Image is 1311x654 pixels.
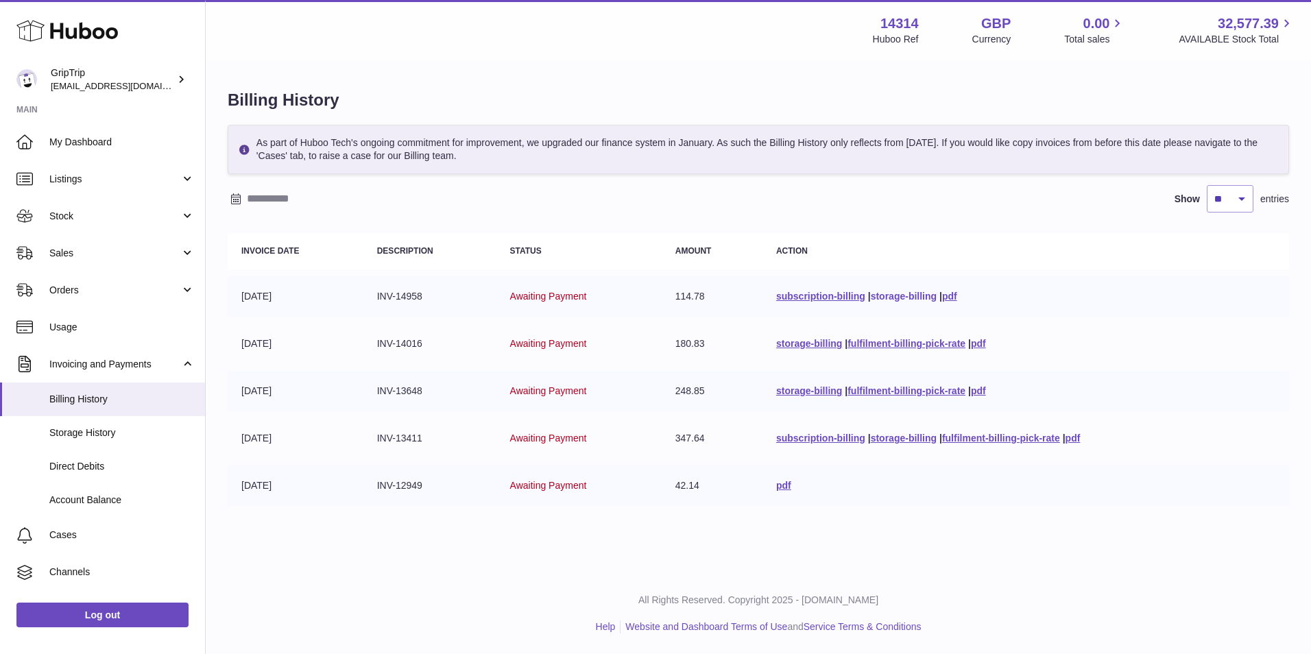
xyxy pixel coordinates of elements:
a: storage-billing [776,385,842,396]
a: fulfilment-billing-pick-rate [847,385,965,396]
span: | [868,433,871,444]
span: Orders [49,284,180,297]
a: storage-billing [871,291,937,302]
label: Show [1175,193,1200,206]
span: [EMAIL_ADDRESS][DOMAIN_NAME] [51,80,202,91]
h1: Billing History [228,89,1289,111]
a: fulfilment-billing-pick-rate [847,338,965,349]
span: 32,577.39 [1218,14,1279,33]
span: 0.00 [1083,14,1110,33]
a: pdf [942,291,957,302]
span: Usage [49,321,195,334]
span: Listings [49,173,180,186]
span: AVAILABLE Stock Total [1179,33,1295,46]
strong: Invoice Date [241,246,299,256]
a: fulfilment-billing-pick-rate [942,433,1060,444]
span: Channels [49,566,195,579]
span: Awaiting Payment [510,480,587,491]
td: INV-14958 [363,276,496,317]
span: | [939,291,942,302]
a: Website and Dashboard Terms of Use [625,621,787,632]
a: Help [596,621,616,632]
a: subscription-billing [776,433,865,444]
a: Log out [16,603,189,627]
span: Invoicing and Payments [49,358,180,371]
td: 42.14 [662,465,762,506]
a: Service Terms & Conditions [804,621,922,632]
a: pdf [971,338,986,349]
span: Direct Debits [49,460,195,473]
td: [DATE] [228,276,363,317]
span: Cases [49,529,195,542]
td: [DATE] [228,418,363,459]
img: internalAdmin-14314@internal.huboo.com [16,69,37,90]
span: entries [1260,193,1289,206]
td: INV-14016 [363,324,496,364]
div: Huboo Ref [873,33,919,46]
a: pdf [776,480,791,491]
span: | [968,385,971,396]
div: Currency [972,33,1011,46]
span: Awaiting Payment [510,338,587,349]
span: | [939,433,942,444]
a: pdf [1066,433,1081,444]
a: 0.00 Total sales [1064,14,1125,46]
td: 248.85 [662,371,762,411]
strong: 14314 [880,14,919,33]
span: Stock [49,210,180,223]
a: 32,577.39 AVAILABLE Stock Total [1179,14,1295,46]
span: | [1063,433,1066,444]
span: Awaiting Payment [510,291,587,302]
div: GripTrip [51,66,174,93]
strong: Status [510,246,542,256]
span: | [868,291,871,302]
div: As part of Huboo Tech's ongoing commitment for improvement, we upgraded our finance system in Jan... [228,125,1289,174]
span: Awaiting Payment [510,433,587,444]
a: storage-billing [776,338,842,349]
td: [DATE] [228,465,363,506]
li: and [621,620,921,633]
strong: Description [377,246,433,256]
span: Storage History [49,426,195,439]
span: | [968,338,971,349]
span: Billing History [49,393,195,406]
span: Account Balance [49,494,195,507]
span: | [845,385,847,396]
strong: GBP [981,14,1011,33]
td: [DATE] [228,371,363,411]
span: Sales [49,247,180,260]
td: [DATE] [228,324,363,364]
span: Awaiting Payment [510,385,587,396]
p: All Rights Reserved. Copyright 2025 - [DOMAIN_NAME] [217,594,1300,607]
td: INV-13648 [363,371,496,411]
td: INV-12949 [363,465,496,506]
td: INV-13411 [363,418,496,459]
strong: Action [776,246,808,256]
a: pdf [971,385,986,396]
span: Total sales [1064,33,1125,46]
strong: Amount [675,246,712,256]
td: 347.64 [662,418,762,459]
td: 180.83 [662,324,762,364]
td: 114.78 [662,276,762,317]
span: | [845,338,847,349]
a: storage-billing [871,433,937,444]
a: subscription-billing [776,291,865,302]
span: My Dashboard [49,136,195,149]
